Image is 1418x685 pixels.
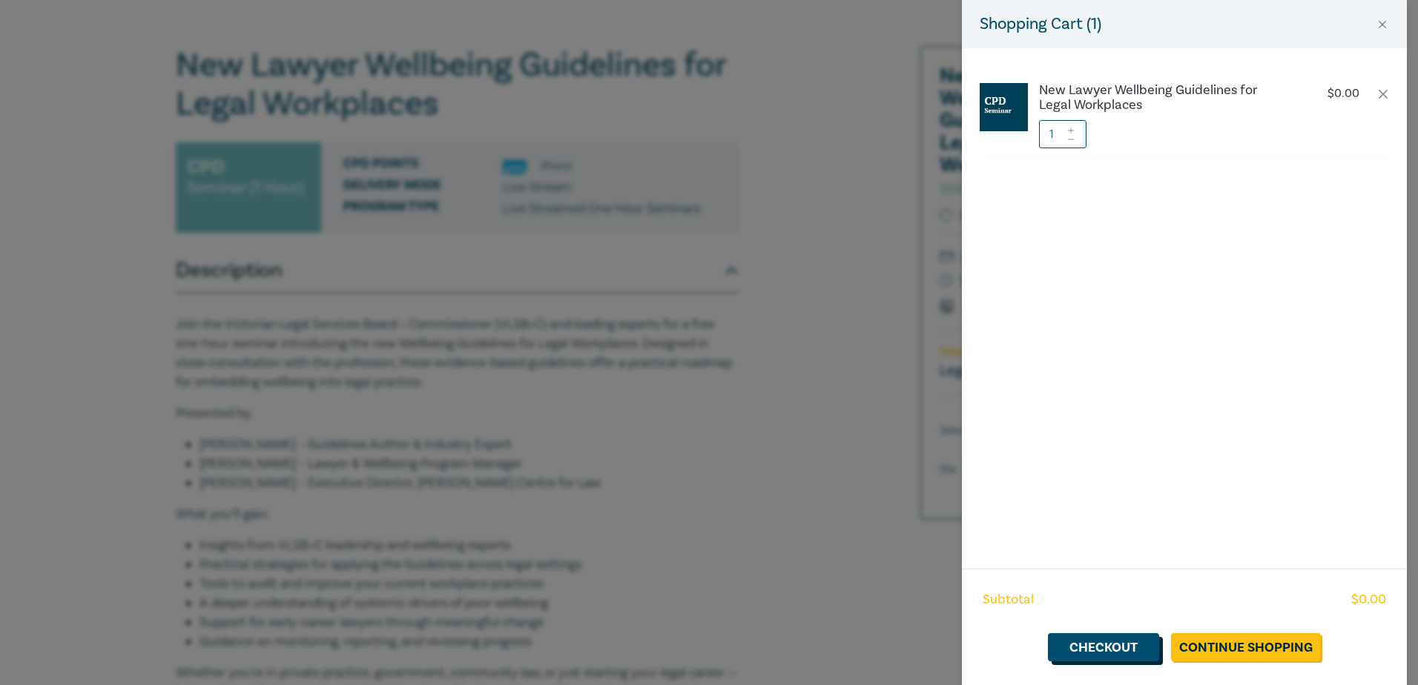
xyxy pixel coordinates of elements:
span: $ 0.00 [1351,590,1386,609]
img: CPD%20Seminar.jpg [980,83,1028,131]
button: Close [1376,18,1389,31]
a: Continue Shopping [1171,633,1321,661]
span: Subtotal [983,590,1034,609]
input: 1 [1039,120,1086,148]
p: $ 0.00 [1328,87,1359,101]
a: Checkout [1048,633,1159,661]
h5: Shopping Cart ( 1 ) [980,12,1101,36]
a: New Lawyer Wellbeing Guidelines for Legal Workplaces [1039,83,1285,113]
